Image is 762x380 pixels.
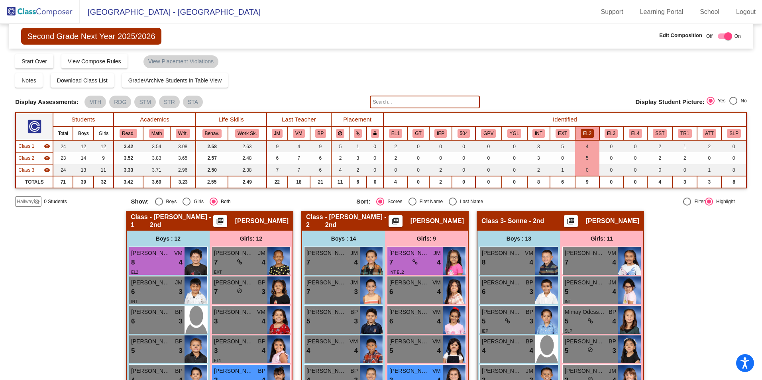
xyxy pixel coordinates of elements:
[94,176,113,188] td: 32
[22,77,36,84] span: Notes
[385,231,468,247] div: Girls: 9
[609,278,616,287] span: JM
[22,58,47,65] span: Start Over
[44,198,67,205] span: 0 Students
[613,257,616,268] span: 4
[73,152,94,164] td: 14
[190,198,204,205] div: Girls
[159,96,180,108] mat-chip: STR
[623,164,647,176] td: 0
[437,257,441,268] span: 4
[288,152,310,164] td: 7
[575,152,599,164] td: 5
[429,176,452,188] td: 2
[179,287,183,297] span: 3
[721,127,746,140] th: Speech Only IEP
[16,140,53,152] td: Lacey Bryant - Bryant - 2nd
[349,164,367,176] td: 2
[647,176,672,188] td: 4
[721,140,746,152] td: 0
[475,140,502,152] td: 0
[389,129,402,138] button: EL1
[605,129,618,138] button: EL3
[16,164,53,176] td: Beth Sonne - Sonne - 2nd
[693,6,726,18] a: School
[481,129,496,138] button: GPV
[707,97,747,107] mat-radio-group: Select an option
[214,257,218,268] span: 7
[44,143,50,149] mat-icon: visibility
[196,164,228,176] td: 2.50
[586,217,639,225] span: [PERSON_NAME]
[530,287,533,297] span: 3
[408,140,429,152] td: 0
[331,113,383,127] th: Placement
[114,113,196,127] th: Academics
[354,287,358,297] span: 3
[550,140,575,152] td: 5
[565,287,568,297] span: 5
[697,140,721,152] td: 2
[659,31,702,39] span: Edit Composition
[581,129,594,138] button: EL2
[310,176,331,188] td: 21
[433,249,441,257] span: JM
[170,152,196,164] td: 3.65
[458,129,470,138] button: 504
[507,129,522,138] button: YGL
[267,113,331,127] th: Last Teacher
[565,300,571,304] span: INT
[429,127,452,140] th: Individualized Education Plan
[475,127,502,140] th: Good Parent Volunteer
[325,213,389,229] span: - [PERSON_NAME] - 2nd
[575,176,599,188] td: 9
[73,176,94,188] td: 39
[174,249,183,257] span: VM
[623,152,647,164] td: 0
[475,164,502,176] td: 0
[73,127,94,140] th: Boys
[383,140,407,152] td: 2
[214,278,254,287] span: [PERSON_NAME]
[44,155,50,161] mat-icon: visibility
[565,278,605,287] span: [PERSON_NAME]
[228,164,267,176] td: 2.38
[383,152,407,164] td: 2
[383,127,407,140] th: English Language Learner 1
[526,278,533,287] span: BP
[550,176,575,188] td: 6
[429,152,452,164] td: 0
[131,278,171,287] span: [PERSON_NAME]
[502,164,527,176] td: 0
[331,140,349,152] td: 5
[647,152,672,164] td: 2
[623,140,647,152] td: 0
[623,127,647,140] th: English Language Learner 4
[349,176,367,188] td: 6
[647,127,672,140] th: Student Study Team
[310,152,331,164] td: 6
[80,6,261,18] span: [GEOGRAPHIC_DATA] - [GEOGRAPHIC_DATA]
[389,257,393,268] span: 7
[15,54,53,69] button: Start Over
[114,176,143,188] td: 3.42
[18,143,34,150] span: Class 1
[53,164,73,176] td: 24
[527,176,550,188] td: 8
[349,140,367,152] td: 1
[267,127,288,140] th: Janet Manigan
[218,198,231,205] div: Both
[367,176,383,188] td: 0
[16,152,53,164] td: Lisa Kolodge - Kolodge - 2nd
[410,217,464,225] span: [PERSON_NAME]
[293,129,305,138] button: VM
[475,152,502,164] td: 0
[131,198,351,206] mat-radio-group: Select an option
[258,278,265,287] span: BP
[262,287,265,297] span: 3
[697,176,721,188] td: 3
[143,152,170,164] td: 3.83
[715,97,726,104] div: Yes
[228,176,267,188] td: 2.49
[678,129,691,138] button: TR1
